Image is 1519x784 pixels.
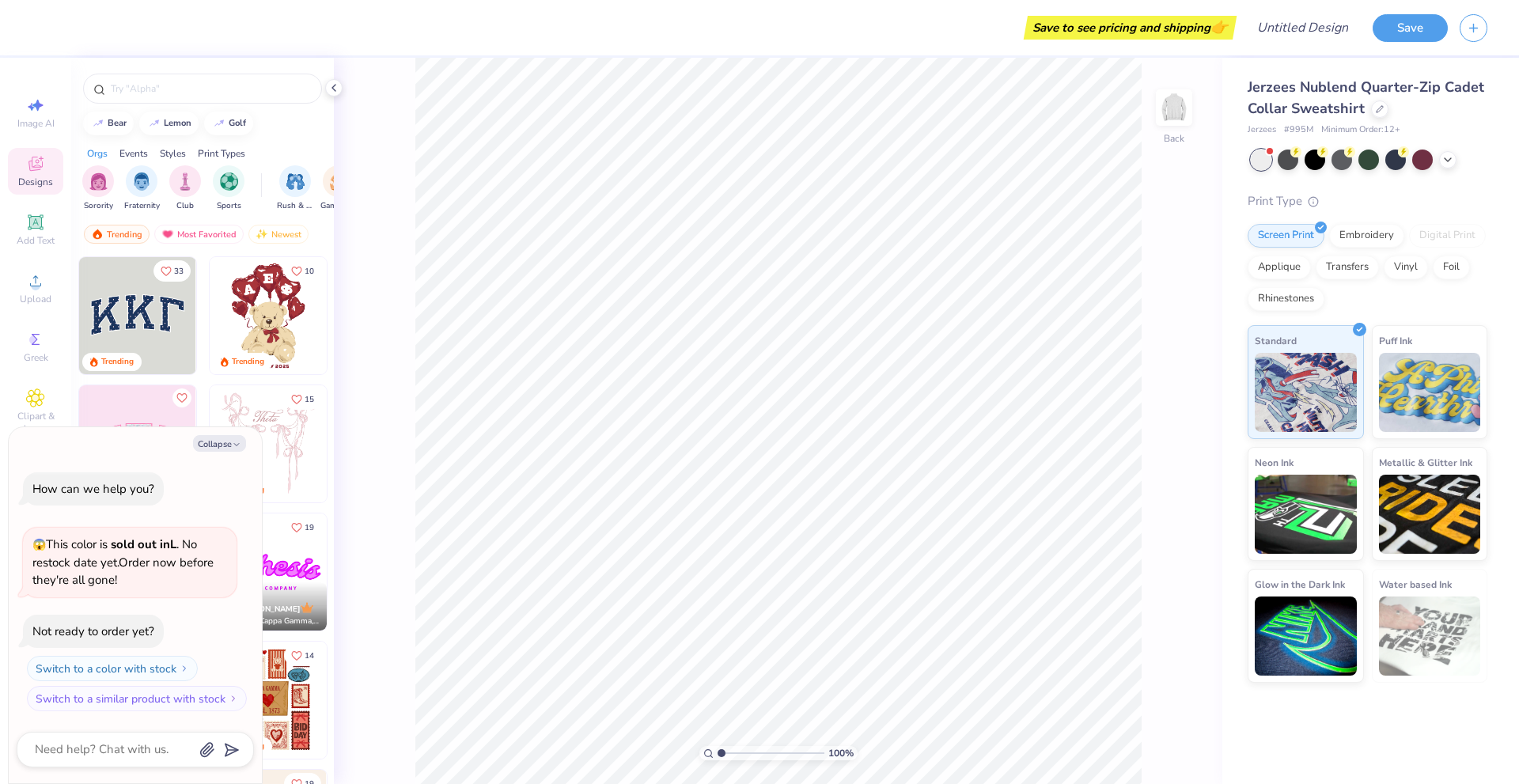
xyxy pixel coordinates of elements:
[235,604,301,615] span: [PERSON_NAME]
[87,146,108,161] div: Orgs
[213,119,225,128] img: trend_line.gif
[20,293,51,305] span: Upload
[124,200,160,212] span: Fraternity
[305,396,314,403] span: 15
[101,356,134,368] div: Trending
[330,172,348,191] img: Game Day Image
[204,112,253,135] button: golf
[277,200,313,212] span: Rush & Bid
[198,146,245,161] div: Print Types
[320,165,357,212] div: filter for Game Day
[1255,332,1297,349] span: Standard
[1244,12,1361,44] input: Untitled Design
[169,165,201,212] div: filter for Club
[305,267,314,275] span: 10
[195,257,313,374] img: edfb13fc-0e43-44eb-bea2-bf7fc0dd67f9
[82,165,114,212] div: filter for Sorority
[89,172,108,191] img: Sorority Image
[1321,123,1400,137] span: Minimum Order: 12 +
[172,388,191,407] button: Like
[1248,78,1484,118] span: Jerzees Nublend Quarter-Zip Cadet Collar Sweatshirt
[133,172,150,191] img: Fraternity Image
[109,81,312,97] input: Try "Alpha"
[79,257,196,374] img: 3b9aba4f-e317-4aa7-a679-c95a879539bd
[320,200,357,212] span: Game Day
[153,260,191,282] button: Like
[256,229,268,240] img: Newest.gif
[92,119,104,128] img: trend_line.gif
[284,260,321,282] button: Like
[1255,597,1357,676] img: Glow in the Dark Ink
[161,229,174,240] img: most_fav.gif
[1384,256,1428,279] div: Vinyl
[32,536,214,588] span: This color is . No restock date yet. Order now before they're all gone!
[248,225,309,244] div: Newest
[1158,92,1190,123] img: Back
[1379,475,1481,554] img: Metallic & Glitter Ink
[1379,597,1481,676] img: Water based Ink
[79,385,196,502] img: 9980f5e8-e6a1-4b4a-8839-2b0e9349023c
[828,746,854,760] span: 100 %
[326,642,443,759] img: b0e5e834-c177-467b-9309-b33acdc40f03
[176,200,194,212] span: Club
[1316,256,1379,279] div: Transfers
[1373,14,1448,42] button: Save
[124,165,160,212] button: filter button
[18,176,53,188] span: Designs
[1255,576,1345,593] span: Glow in the Dark Ink
[284,517,321,538] button: Like
[32,481,154,497] div: How can we help you?
[27,686,247,711] button: Switch to a similar product with stock
[1248,224,1324,248] div: Screen Print
[1409,224,1486,248] div: Digital Print
[169,165,201,212] button: filter button
[1248,192,1487,210] div: Print Type
[108,119,127,127] div: bear
[1210,17,1228,36] span: 👉
[148,119,161,128] img: trend_line.gif
[8,410,63,435] span: Clipart & logos
[229,119,246,127] div: golf
[284,388,321,410] button: Like
[164,119,191,127] div: lemon
[213,165,244,212] button: filter button
[27,656,198,681] button: Switch to a color with stock
[235,615,320,627] span: Kappa Kappa Gamma, [GEOGRAPHIC_DATA][US_STATE]
[111,536,176,552] strong: sold out in L
[210,642,327,759] img: 6de2c09e-6ade-4b04-8ea6-6dac27e4729e
[1379,332,1412,349] span: Puff Ink
[326,385,443,502] img: d12a98c7-f0f7-4345-bf3a-b9f1b718b86e
[119,146,148,161] div: Events
[210,257,327,374] img: 587403a7-0594-4a7f-b2bd-0ca67a3ff8dd
[326,257,443,374] img: e74243e0-e378-47aa-a400-bc6bcb25063a
[195,385,313,502] img: 5ee11766-d822-42f5-ad4e-763472bf8dcf
[1329,224,1404,248] div: Embroidery
[1028,16,1233,40] div: Save to see pricing and shipping
[160,146,186,161] div: Styles
[1248,123,1276,137] span: Jerzees
[24,351,48,364] span: Greek
[1255,353,1357,432] img: Standard
[210,385,327,502] img: 83dda5b0-2158-48ca-832c-f6b4ef4c4536
[305,524,314,532] span: 19
[1164,131,1184,146] div: Back
[32,623,154,639] div: Not ready to order yet?
[84,225,150,244] div: Trending
[229,694,238,703] img: Switch to a similar product with stock
[1255,454,1294,471] span: Neon Ink
[17,234,55,247] span: Add Text
[1379,353,1481,432] img: Puff Ink
[32,537,46,552] span: 😱
[180,664,189,673] img: Switch to a color with stock
[1379,454,1472,471] span: Metallic & Glitter Ink
[277,165,313,212] button: filter button
[210,513,327,631] img: e5c25cba-9be7-456f-8dc7-97e2284da968
[220,172,238,191] img: Sports Image
[82,165,114,212] button: filter button
[1284,123,1313,137] span: # 995M
[91,229,104,240] img: trending.gif
[17,117,55,130] span: Image AI
[1255,475,1357,554] img: Neon Ink
[174,267,184,275] span: 33
[232,356,264,368] div: Trending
